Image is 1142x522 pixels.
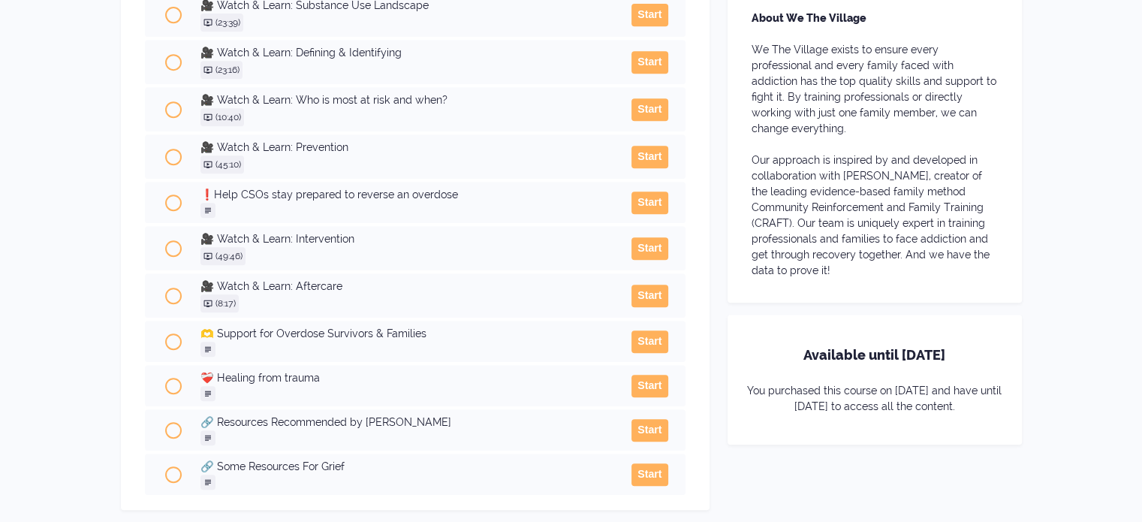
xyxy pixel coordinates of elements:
[613,146,667,168] a: Start
[613,51,667,74] a: Start
[200,415,614,445] a: 🔗 Resources Recommended by [PERSON_NAME]
[752,12,866,24] strong: About We The Village
[631,419,667,442] button: Start
[631,463,667,486] button: Start
[200,459,614,490] a: 🔗 Some Resources For Grief
[613,192,667,214] a: Start
[631,98,667,121] button: Start
[631,375,667,397] button: Start
[200,326,614,357] a: 🫶 Support for Overdose Survivors & Families
[613,375,667,397] a: Start
[752,42,998,137] div: We The Village exists to ensure every professional and every family faced with addiction has the ...
[631,237,667,260] button: Start
[200,415,614,430] h3: 🔗 Resources Recommended by [PERSON_NAME]
[631,285,667,307] button: Start
[752,152,998,279] div: Our approach is inspired by and developed in collaboration with [PERSON_NAME], creator of the lea...
[631,51,667,74] button: Start
[200,326,614,342] h3: 🫶 Support for Overdose Survivors & Families
[200,45,614,61] h3: 🎥 Watch & Learn: Defining & Identifying
[613,330,667,353] a: Start
[200,92,614,126] a: 🎥 Watch & Learn: Who is most at risk and when?(10:40)
[613,98,667,121] a: Start
[743,383,1006,415] p: You purchased this course on [DATE] and have until [DATE] to access all the content.
[613,419,667,442] a: Start
[200,140,614,155] h3: 🎥 Watch & Learn: Prevention
[200,370,614,401] a: ❤️‍🩹 Healing from trauma
[613,4,667,26] a: Start
[200,231,614,247] h3: 🎥 Watch & Learn: Intervention
[613,237,667,260] a: Start
[613,285,667,307] a: Start
[200,45,614,79] a: 🎥 Watch & Learn: Defining & Identifying(23:16)
[631,146,667,168] button: Start
[200,231,614,265] a: 🎥 Watch & Learn: Intervention(49:46)
[215,297,236,309] p: ( 8:17 )
[200,140,614,173] a: 🎥 Watch & Learn: Prevention(45:10)
[200,187,614,218] a: ❗Help CSOs stay prepared to reverse an overdose
[215,111,241,123] p: ( 10:40 )
[200,279,614,312] a: 🎥 Watch & Learn: Aftercare(8:17)
[631,330,667,353] button: Start
[631,4,667,26] button: Start
[200,370,614,386] h3: ❤️‍🩹 Healing from trauma
[215,158,241,170] p: ( 45:10 )
[631,192,667,214] button: Start
[200,459,614,475] h3: 🔗 Some Resources For Grief
[200,92,614,108] h3: 🎥 Watch & Learn: Who is most at risk and when?
[200,187,614,203] h3: ❗Help CSOs stay prepared to reverse an overdose
[215,17,240,29] p: ( 23:39 )
[215,64,240,76] p: ( 23:16 )
[200,279,614,294] h3: 🎥 Watch & Learn: Aftercare
[743,345,1006,383] h5: Available until [DATE]
[215,250,243,262] p: ( 49:46 )
[613,463,667,486] a: Start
